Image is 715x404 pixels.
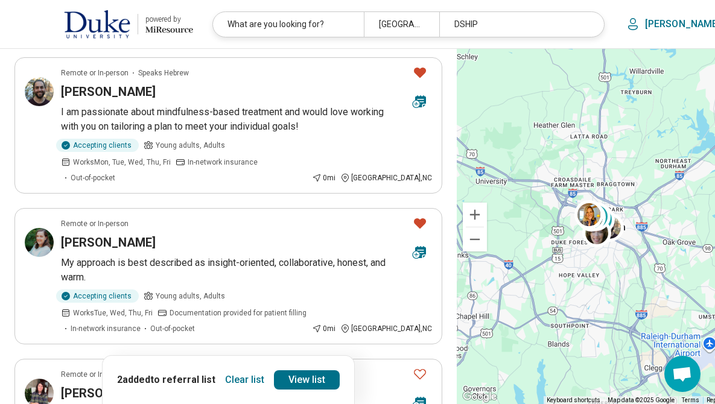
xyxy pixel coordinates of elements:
[61,256,432,285] p: My approach is best described as insight-oriented, collaborative, honest, and warm.
[170,308,307,318] span: Documentation provided for patient filling
[61,218,129,229] p: Remote or In-person
[463,227,487,251] button: Zoom out
[664,356,701,392] div: Open chat
[61,83,156,100] h3: [PERSON_NAME]
[61,68,129,78] p: Remote or In-person
[312,172,335,183] div: 0 mi
[117,373,215,387] p: 2 added
[188,157,258,168] span: In-network insurance
[213,12,364,37] div: What are you looking for?
[408,60,432,85] button: Favorite
[156,140,225,151] span: Young adults, Adults
[340,323,432,334] div: [GEOGRAPHIC_DATA] , NC
[71,323,141,334] span: In-network insurance
[156,291,225,301] span: Young adults, Adults
[150,323,195,334] span: Out-of-pocket
[408,362,432,387] button: Favorite
[71,172,115,183] span: Out-of-pocket
[73,157,171,168] span: Works Mon, Tue, Wed, Thu, Fri
[150,374,215,385] span: to referral list
[312,323,335,334] div: 0 mi
[61,234,156,251] h3: [PERSON_NAME]
[220,370,269,390] button: Clear list
[64,10,130,39] img: Duke University
[56,289,139,303] div: Accepting clients
[463,203,487,227] button: Zoom in
[138,68,189,78] span: Speaks Hebrew
[439,12,590,37] div: DSHIP
[56,139,139,152] div: Accepting clients
[19,10,193,39] a: Duke Universitypowered by
[73,308,153,318] span: Works Tue, Wed, Thu, Fri
[61,385,156,402] h3: [PERSON_NAME]
[408,211,432,236] button: Favorite
[145,14,193,25] div: powered by
[61,105,432,134] p: I am passionate about mindfulness-based treatment and would love working with you on tailoring a ...
[608,397,675,403] span: Map data ©2025 Google
[682,397,699,403] a: Terms (opens in new tab)
[340,172,432,183] div: [GEOGRAPHIC_DATA] , NC
[364,12,439,37] div: [GEOGRAPHIC_DATA], [GEOGRAPHIC_DATA]
[274,370,340,390] a: View list
[61,369,129,380] p: Remote or In-person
